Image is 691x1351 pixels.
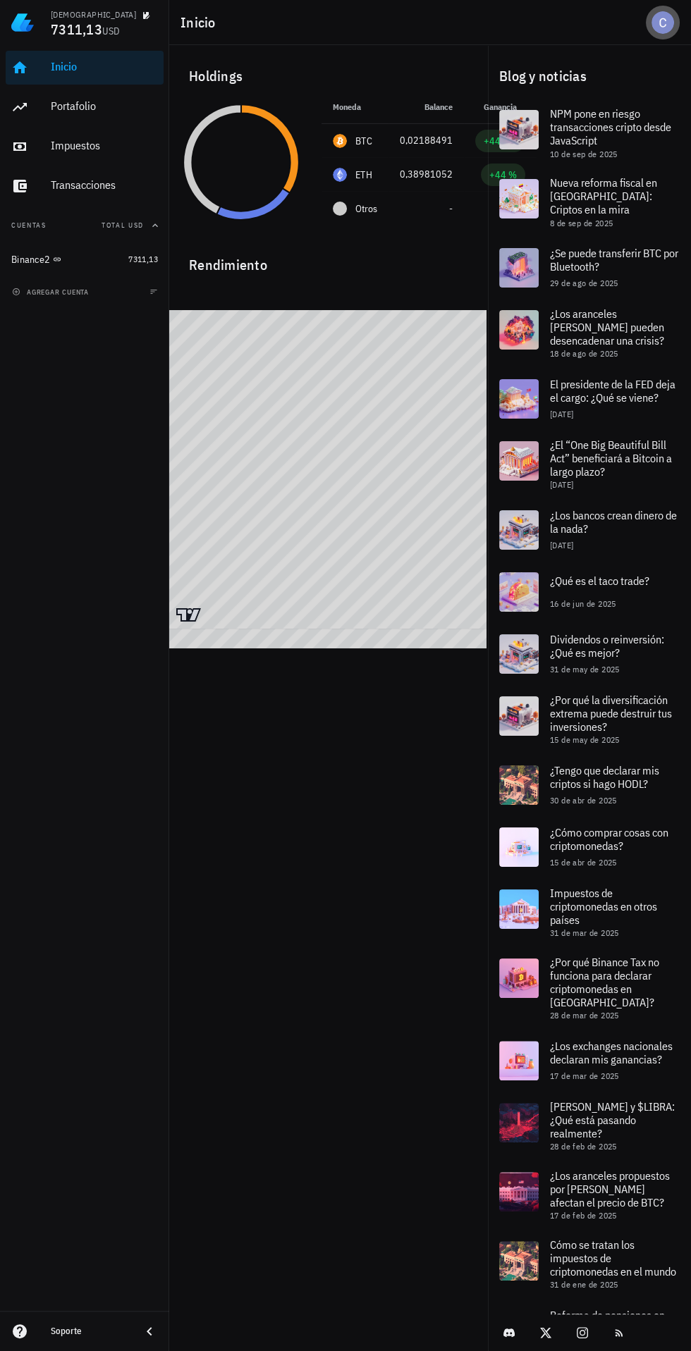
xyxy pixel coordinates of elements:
[550,598,616,609] span: 16 de jun de 2025
[488,754,691,816] a: ¿Tengo que declarar mis criptos si hago HODL? 30 de abr de 2025
[488,368,691,430] a: El presidente de la FED deja el cargo: ¿Qué se viene? [DATE]
[550,574,649,588] span: ¿Qué es el taco trade?
[550,218,613,228] span: 8 de sep de 2025
[550,632,664,660] span: Dividendos o reinversión: ¿Qué es mejor?
[8,285,95,299] button: agregar cuenta
[178,54,479,99] div: Holdings
[488,237,691,299] a: ¿Se puede transferir BTC por Bluetooth? 29 de ago de 2025
[176,608,201,622] a: Charting by TradingView
[488,561,691,623] a: ¿Qué es el taco trade? 16 de jun de 2025
[51,9,136,20] div: [DEMOGRAPHIC_DATA]
[550,1071,619,1081] span: 17 de mar de 2025
[550,763,659,791] span: ¿Tengo que declarar mis criptos si hago HODL?
[550,795,617,806] span: 30 de abr de 2025
[550,1210,617,1221] span: 17 de feb de 2025
[355,202,377,216] span: Otros
[484,101,525,112] span: Ganancia
[488,685,691,754] a: ¿Por qué la diversificación extrema puede destruir tus inversiones? 15 de may de 2025
[6,130,164,164] a: Impuestos
[488,1092,691,1161] a: [PERSON_NAME] y $LIBRA: ¿Qué está pasando realmente? 28 de feb de 2025
[488,54,691,99] div: Blog y noticias
[550,664,620,674] span: 31 de may de 2025
[550,508,677,536] span: ¿Los bancos crean dinero de la nada?
[178,242,479,276] div: Rendimiento
[355,134,372,148] div: BTC
[550,1168,670,1209] span: ¿Los aranceles propuestos por [PERSON_NAME] afectan el precio de BTC?
[102,221,144,230] span: Total USD
[488,299,691,368] a: ¿Los aranceles [PERSON_NAME] pueden desencadenar una crisis? 18 de ago de 2025
[550,693,672,734] span: ¿Por qué la diversificación extrema puede destruir tus inversiones?
[550,307,664,347] span: ¿Los aranceles [PERSON_NAME] pueden desencadenar una crisis?
[550,409,573,419] span: [DATE]
[550,348,618,359] span: 18 de ago de 2025
[15,288,89,297] span: agregar cuenta
[550,955,659,1010] span: ¿Por qué Binance Tax no funciona para declarar criptomonedas en [GEOGRAPHIC_DATA]?
[550,540,573,550] span: [DATE]
[6,209,164,242] button: CuentasTotal USD
[550,479,573,490] span: [DATE]
[550,886,657,927] span: Impuestos de criptomonedas en otros países
[322,90,389,124] th: Moneda
[128,254,158,264] span: 7311,13
[550,1141,617,1152] span: 28 de feb de 2025
[488,1230,691,1299] a: Cómo se tratan los impuestos de criptomonedas en el mundo 31 de ene de 2025
[550,857,617,868] span: 15 de abr de 2025
[488,816,691,878] a: ¿Cómo comprar cosas con criptomonedas? 15 de abr de 2025
[550,106,671,147] span: NPM pone en riesgo transacciones cripto desde JavaScript
[6,242,164,276] a: Binance2 7311,13
[484,134,517,148] div: +443 %
[355,168,372,182] div: ETH
[333,134,347,148] div: BTC-icon
[488,499,691,561] a: ¿Los bancos crean dinero de la nada? [DATE]
[488,623,691,685] a: Dividendos o reinversión: ¿Qué es mejor? 31 de may de 2025
[181,11,221,34] h1: Inicio
[11,254,50,266] div: Binance2
[488,878,691,947] a: Impuestos de criptomonedas en otros países 31 de mar de 2025
[550,1010,619,1020] span: 28 de mar de 2025
[550,377,675,405] span: El presidente de la FED deja el cargo: ¿Qué se viene?
[11,11,34,34] img: LedgiFi
[550,246,678,273] span: ¿Se puede transferir BTC por Bluetooth?
[488,1161,691,1230] a: ¿Los aranceles propuestos por [PERSON_NAME] afectan el precio de BTC? 17 de feb de 2025
[51,178,158,192] div: Transacciones
[400,167,453,182] div: 0,38981052
[550,149,618,159] span: 10 de sep de 2025
[550,1238,676,1278] span: Cómo se tratan los impuestos de criptomonedas en el mundo
[550,1099,675,1140] span: [PERSON_NAME] y $LIBRA: ¿Qué está pasando realmente?
[6,90,164,124] a: Portafolio
[550,1279,618,1290] span: 31 de ene de 2025
[488,430,691,499] a: ¿El “One Big Beautiful Bill Act” beneficiará a Bitcoin a largo plazo? [DATE]
[488,99,691,168] a: NPM pone en riesgo transacciones cripto desde JavaScript 10 de sep de 2025
[51,139,158,152] div: Impuestos
[6,169,164,203] a: Transacciones
[51,60,158,73] div: Inicio
[400,133,453,148] div: 0,02188491
[550,825,668,853] span: ¿Cómo comprar cosas con criptomonedas?
[550,1039,673,1066] span: ¿Los exchanges nacionales declaran mis ganancias?
[488,947,691,1030] a: ¿Por qué Binance Tax no funciona para declarar criptomonedas en [GEOGRAPHIC_DATA]? 28 de mar de 2025
[550,927,619,938] span: 31 de mar de 2025
[488,1030,691,1092] a: ¿Los exchanges nacionales declaran mis ganancias? 17 de mar de 2025
[6,51,164,85] a: Inicio
[652,11,674,34] div: avatar
[550,734,620,745] span: 15 de may de 2025
[550,175,657,216] span: Nueva reforma fiscal en [GEOGRAPHIC_DATA]: Criptos en la mira
[51,99,158,113] div: Portafolio
[389,90,464,124] th: Balance
[333,168,347,182] div: ETH-icon
[550,278,618,288] span: 29 de ago de 2025
[51,20,102,39] span: 7311,13
[102,25,121,37] span: USD
[449,202,453,215] span: -
[550,438,672,479] span: ¿El “One Big Beautiful Bill Act” beneficiará a Bitcoin a largo plazo?
[51,1326,130,1337] div: Soporte
[488,168,691,237] a: Nueva reforma fiscal en [GEOGRAPHIC_DATA]: Criptos en la mira 8 de sep de 2025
